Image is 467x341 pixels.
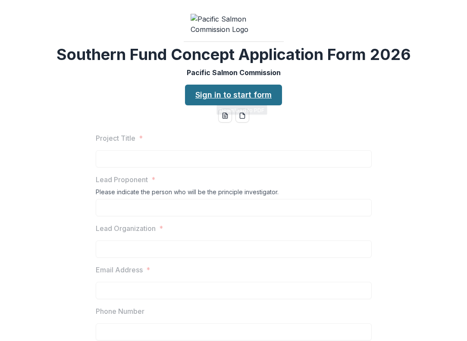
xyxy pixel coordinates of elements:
[96,265,143,275] p: Email Address
[56,45,411,64] h2: Southern Fund Concept Application Form 2026
[96,188,372,199] div: Please indicate the person who will be the principle investigator.
[96,133,135,143] p: Project Title
[96,223,156,234] p: Lead Organization
[235,109,249,123] button: pdf-download
[96,174,148,185] p: Lead Proponent
[185,85,282,105] a: Sign in to start form
[96,306,144,316] p: Phone Number
[218,109,232,123] button: word-download
[191,14,277,35] img: Pacific Salmon Commission Logo
[187,67,281,78] p: Pacific Salmon Commission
